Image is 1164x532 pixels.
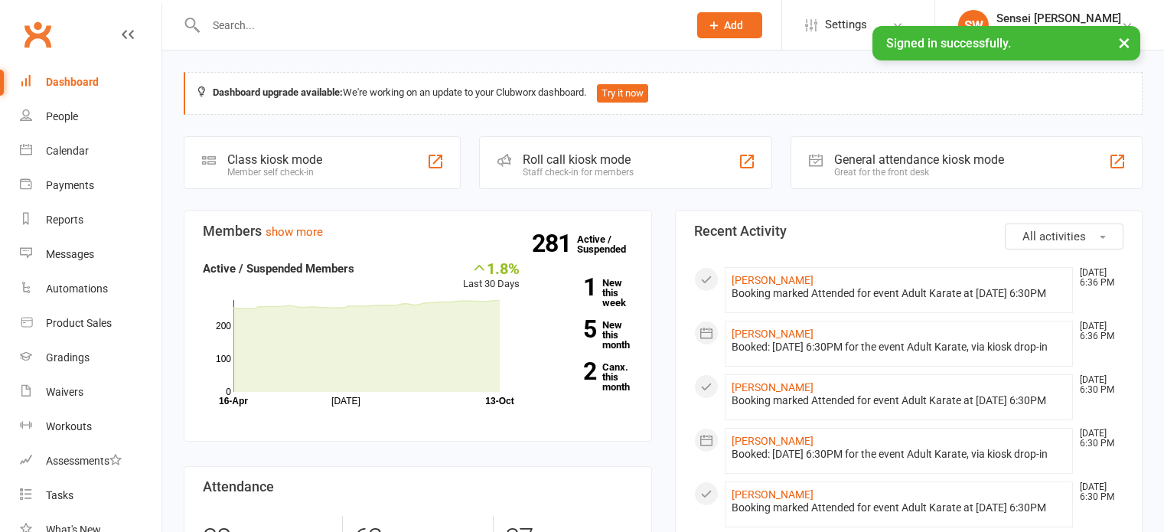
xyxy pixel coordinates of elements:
a: [PERSON_NAME] [732,435,813,447]
time: [DATE] 6:36 PM [1072,321,1123,341]
div: 1.8% [463,259,520,276]
a: [PERSON_NAME] [732,328,813,340]
a: Dashboard [20,65,161,100]
button: × [1110,26,1138,59]
div: Automations [46,282,108,295]
a: Tasks [20,478,161,513]
h3: Attendance [203,479,633,494]
a: Waivers [20,375,161,410]
strong: Active / Suspended Members [203,262,354,276]
a: People [20,100,161,134]
a: Workouts [20,410,161,444]
div: Assessments [46,455,122,467]
strong: 2 [543,360,596,383]
a: [PERSON_NAME] [732,488,813,501]
a: show more [266,225,323,239]
div: People [46,110,78,122]
time: [DATE] 6:30 PM [1072,375,1123,395]
time: [DATE] 6:30 PM [1072,429,1123,449]
div: Staff check-in for members [523,167,634,178]
div: Calendar [46,145,89,157]
div: Waivers [46,386,83,398]
div: Booking marked Attended for event Adult Karate at [DATE] 6:30PM [732,394,1067,407]
div: Booking marked Attended for event Adult Karate at [DATE] 6:30PM [732,287,1067,300]
div: Product Sales [46,317,112,329]
div: Booked: [DATE] 6:30PM for the event Adult Karate, via kiosk drop-in [732,448,1067,461]
a: Automations [20,272,161,306]
div: Sensei [PERSON_NAME] [996,11,1121,25]
a: Gradings [20,341,161,375]
a: 281Active / Suspended [577,223,644,266]
h3: Members [203,224,633,239]
a: Product Sales [20,306,161,341]
span: Signed in successfully. [886,36,1011,51]
div: Booked: [DATE] 6:30PM for the event Adult Karate, via kiosk drop-in [732,341,1067,354]
div: Member self check-in [227,167,322,178]
span: Settings [825,8,867,42]
div: Reports [46,214,83,226]
div: Class kiosk mode [227,152,322,167]
a: Reports [20,203,161,237]
button: Try it now [597,84,648,103]
h3: Recent Activity [694,224,1124,239]
a: Assessments [20,444,161,478]
div: Last 30 Days [463,259,520,292]
span: Add [724,19,743,31]
a: [PERSON_NAME] [732,274,813,286]
div: Payments [46,179,94,191]
div: Edge Martial Arts [996,25,1121,39]
strong: 5 [543,318,596,341]
div: Dashboard [46,76,99,88]
time: [DATE] 6:30 PM [1072,482,1123,502]
div: Roll call kiosk mode [523,152,634,167]
div: Workouts [46,420,92,432]
span: All activities [1022,230,1086,243]
a: 1New this week [543,278,633,308]
a: 5New this month [543,320,633,350]
strong: 281 [532,232,577,255]
a: Messages [20,237,161,272]
time: [DATE] 6:36 PM [1072,268,1123,288]
a: Payments [20,168,161,203]
a: [PERSON_NAME] [732,381,813,393]
input: Search... [201,15,677,36]
a: Calendar [20,134,161,168]
button: All activities [1005,224,1123,250]
div: Gradings [46,351,90,364]
strong: Dashboard upgrade available: [213,86,343,98]
strong: 1 [543,276,596,299]
a: 2Canx. this month [543,362,633,392]
div: SW [958,10,989,41]
div: We're working on an update to your Clubworx dashboard. [184,72,1143,115]
div: Tasks [46,489,73,501]
a: Clubworx [18,15,57,54]
div: Messages [46,248,94,260]
button: Add [697,12,762,38]
div: General attendance kiosk mode [834,152,1004,167]
div: Booking marked Attended for event Adult Karate at [DATE] 6:30PM [732,501,1067,514]
div: Great for the front desk [834,167,1004,178]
